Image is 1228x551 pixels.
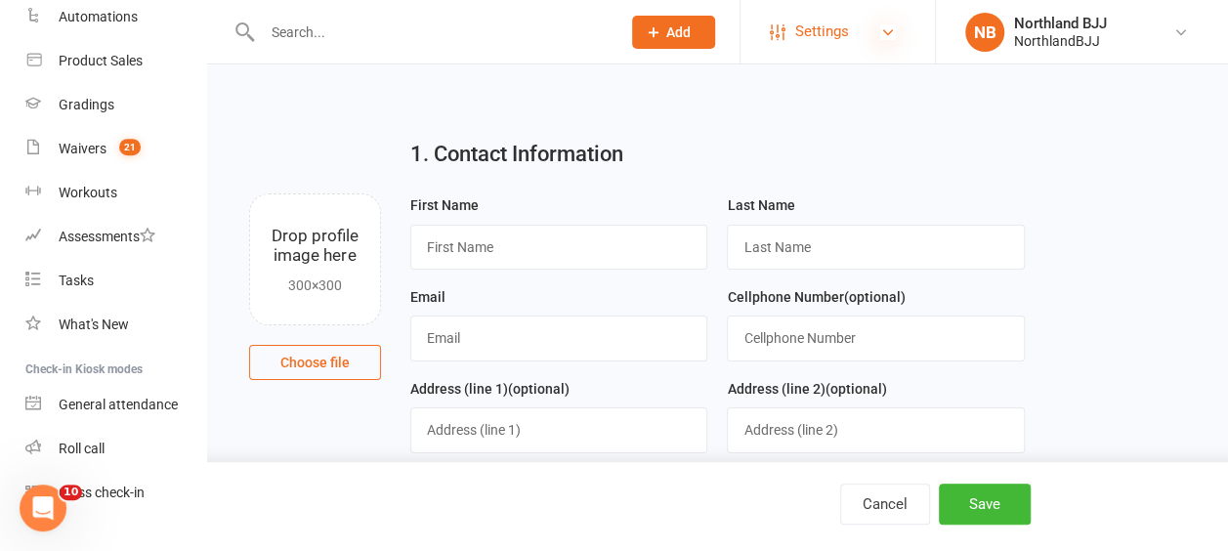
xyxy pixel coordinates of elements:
[410,225,708,270] input: First Name
[727,194,794,216] label: Last Name
[59,317,129,332] div: What's New
[727,225,1025,270] input: Last Name
[727,378,886,400] label: Address (line 2)
[25,259,206,303] a: Tasks
[25,83,206,127] a: Gradings
[410,143,1025,166] h2: 1. Contact Information
[25,215,206,259] a: Assessments
[840,484,930,525] button: Cancel
[965,13,1004,52] div: NB
[25,427,206,471] a: Roll call
[25,471,206,515] a: Class kiosk mode
[119,139,141,155] span: 21
[25,303,206,347] a: What's New
[25,127,206,171] a: Waivers 21
[59,441,105,456] div: Roll call
[25,39,206,83] a: Product Sales
[632,16,715,49] button: Add
[59,273,94,288] div: Tasks
[727,407,1025,452] input: Address (line 2)
[59,97,114,112] div: Gradings
[843,289,905,305] spang: (optional)
[410,286,445,308] label: Email
[256,19,607,46] input: Search...
[25,383,206,427] a: General attendance kiosk mode
[508,381,570,397] spang: (optional)
[825,381,886,397] spang: (optional)
[59,185,117,200] div: Workouts
[59,229,155,244] div: Assessments
[59,141,106,156] div: Waivers
[410,316,708,360] input: Email
[410,194,479,216] label: First Name
[410,407,708,452] input: Address (line 1)
[727,316,1025,360] input: Cellphone Number
[249,345,381,380] button: Choose file
[939,484,1031,525] button: Save
[410,378,570,400] label: Address (line 1)
[59,53,143,68] div: Product Sales
[59,9,138,24] div: Automations
[1014,32,1107,50] div: NorthlandBJJ
[20,485,66,531] iframe: Intercom live chat
[666,24,691,40] span: Add
[59,485,145,500] div: Class check-in
[60,485,82,500] span: 10
[59,397,178,412] div: General attendance
[727,286,905,308] label: Cellphone Number
[795,10,849,54] span: Settings
[1014,15,1107,32] div: Northland BJJ
[25,171,206,215] a: Workouts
